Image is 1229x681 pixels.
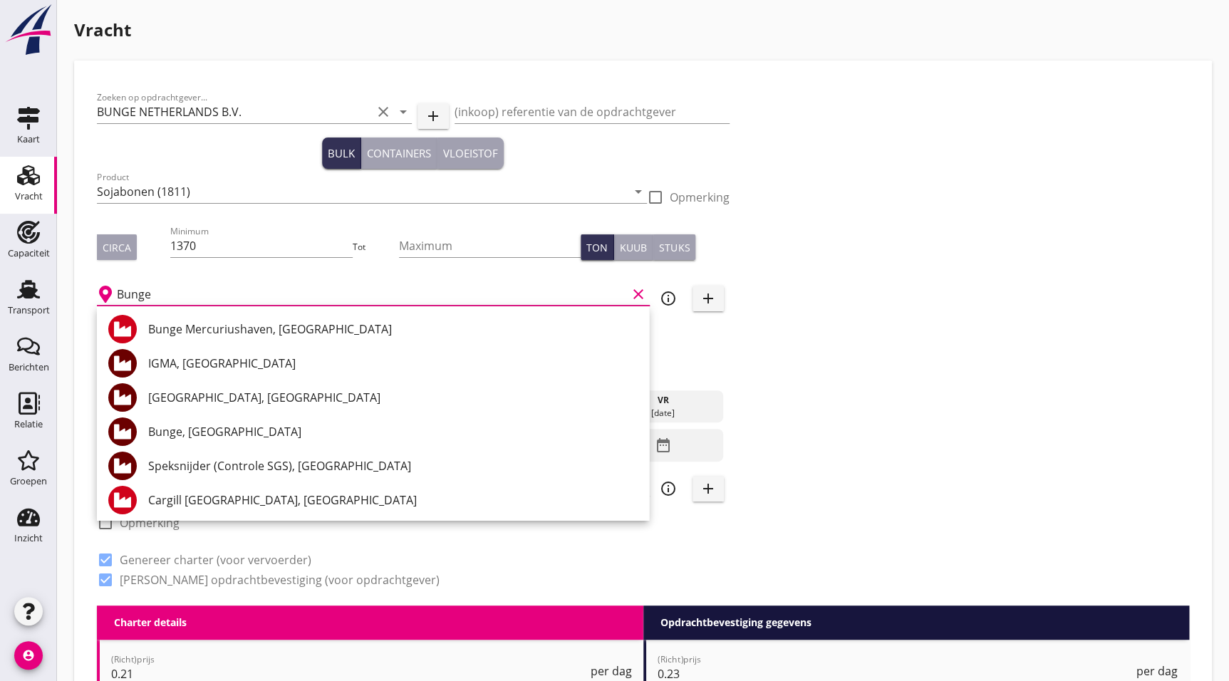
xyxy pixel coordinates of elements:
[15,192,43,201] div: Vracht
[117,283,627,306] input: Laadplaats
[97,234,137,260] button: Circa
[581,234,614,260] button: Ton
[9,363,49,372] div: Berichten
[120,573,440,587] label: [PERSON_NAME] opdrachtbevestiging (voor opdrachtgever)
[606,394,720,407] div: vr
[120,516,180,530] label: Opmerking
[620,240,647,255] div: Kuub
[630,183,647,200] i: arrow_drop_down
[148,457,638,474] div: Speksnijder (Controle SGS), [GEOGRAPHIC_DATA]
[660,290,677,307] i: info_outline
[8,306,50,315] div: Transport
[97,180,627,203] input: Product
[148,355,638,372] div: IGMA, [GEOGRAPHIC_DATA]
[455,100,730,123] input: (inkoop) referentie van de opdrachtgever
[103,240,131,255] div: Circa
[653,234,695,260] button: Stuks
[14,534,43,543] div: Inzicht
[591,665,632,677] span: per dag
[120,553,311,567] label: Genereer charter (voor vervoerder)
[17,135,40,144] div: Kaart
[1136,665,1178,677] span: per dag
[361,137,437,169] button: Containers
[328,145,355,162] div: Bulk
[586,240,608,255] div: Ton
[10,477,47,486] div: Groepen
[8,249,50,258] div: Capaciteit
[670,190,730,204] label: Opmerking
[148,389,638,406] div: [GEOGRAPHIC_DATA], [GEOGRAPHIC_DATA]
[700,290,717,307] i: add
[614,234,653,260] button: Kuub
[395,103,412,120] i: arrow_drop_down
[399,234,581,257] input: Maximum
[700,480,717,497] i: add
[437,137,504,169] button: Vloeistof
[74,17,1212,43] h1: Vracht
[148,423,638,440] div: Bunge, [GEOGRAPHIC_DATA]
[353,241,399,254] div: Tot
[97,100,372,123] input: Zoeken op opdrachtgever...
[14,420,43,429] div: Relatie
[630,286,647,303] i: clear
[148,321,638,338] div: Bunge Mercuriushaven, [GEOGRAPHIC_DATA]
[606,407,720,420] div: [DATE]
[14,641,43,670] i: account_circle
[148,492,638,509] div: Cargill [GEOGRAPHIC_DATA], [GEOGRAPHIC_DATA]
[3,4,54,56] img: logo-small.a267ee39.svg
[425,108,442,125] i: add
[375,103,392,120] i: clear
[659,240,690,255] div: Stuks
[322,137,361,169] button: Bulk
[443,145,498,162] div: Vloeistof
[660,480,677,497] i: info_outline
[170,234,352,257] input: Minimum
[367,145,431,162] div: Containers
[654,432,671,458] i: date_range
